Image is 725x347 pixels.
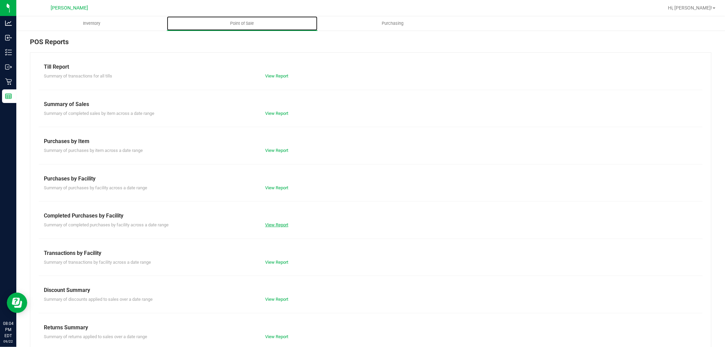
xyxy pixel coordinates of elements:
[44,286,697,294] div: Discount Summary
[44,260,151,265] span: Summary of transactions by facility across a date range
[5,49,12,56] inline-svg: Inventory
[668,5,712,11] span: Hi, [PERSON_NAME]!
[44,185,147,190] span: Summary of purchases by facility across a date range
[44,297,153,302] span: Summary of discounts applied to sales over a date range
[5,64,12,70] inline-svg: Outbound
[44,212,697,220] div: Completed Purchases by Facility
[16,16,167,31] a: Inventory
[44,100,697,108] div: Summary of Sales
[44,111,154,116] span: Summary of completed sales by item across a date range
[51,5,88,11] span: [PERSON_NAME]
[44,249,697,257] div: Transactions by Facility
[5,93,12,100] inline-svg: Reports
[44,63,697,71] div: Till Report
[7,293,27,313] iframe: Resource center
[167,16,317,31] a: Point of Sale
[265,185,288,190] a: View Report
[44,222,169,227] span: Summary of completed purchases by facility across a date range
[265,297,288,302] a: View Report
[5,20,12,27] inline-svg: Analytics
[317,16,468,31] a: Purchasing
[74,20,109,27] span: Inventory
[265,334,288,339] a: View Report
[373,20,413,27] span: Purchasing
[265,73,288,79] a: View Report
[5,34,12,41] inline-svg: Inbound
[44,175,697,183] div: Purchases by Facility
[265,111,288,116] a: View Report
[44,148,143,153] span: Summary of purchases by item across a date range
[3,320,13,339] p: 08:04 PM EDT
[44,324,697,332] div: Returns Summary
[221,20,263,27] span: Point of Sale
[44,73,112,79] span: Summary of transactions for all tills
[5,78,12,85] inline-svg: Retail
[265,222,288,227] a: View Report
[44,334,147,339] span: Summary of returns applied to sales over a date range
[265,148,288,153] a: View Report
[30,37,711,52] div: POS Reports
[3,339,13,344] p: 09/22
[44,137,697,145] div: Purchases by Item
[265,260,288,265] a: View Report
